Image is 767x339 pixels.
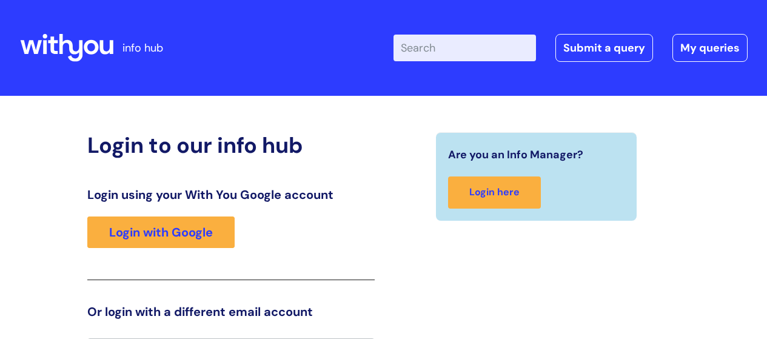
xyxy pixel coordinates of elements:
[87,304,375,319] h3: Or login with a different email account
[448,176,541,209] a: Login here
[87,132,375,158] h2: Login to our info hub
[122,38,163,58] p: info hub
[448,145,583,164] span: Are you an Info Manager?
[394,35,536,61] input: Search
[672,34,748,62] a: My queries
[87,216,235,248] a: Login with Google
[555,34,653,62] a: Submit a query
[87,187,375,202] h3: Login using your With You Google account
